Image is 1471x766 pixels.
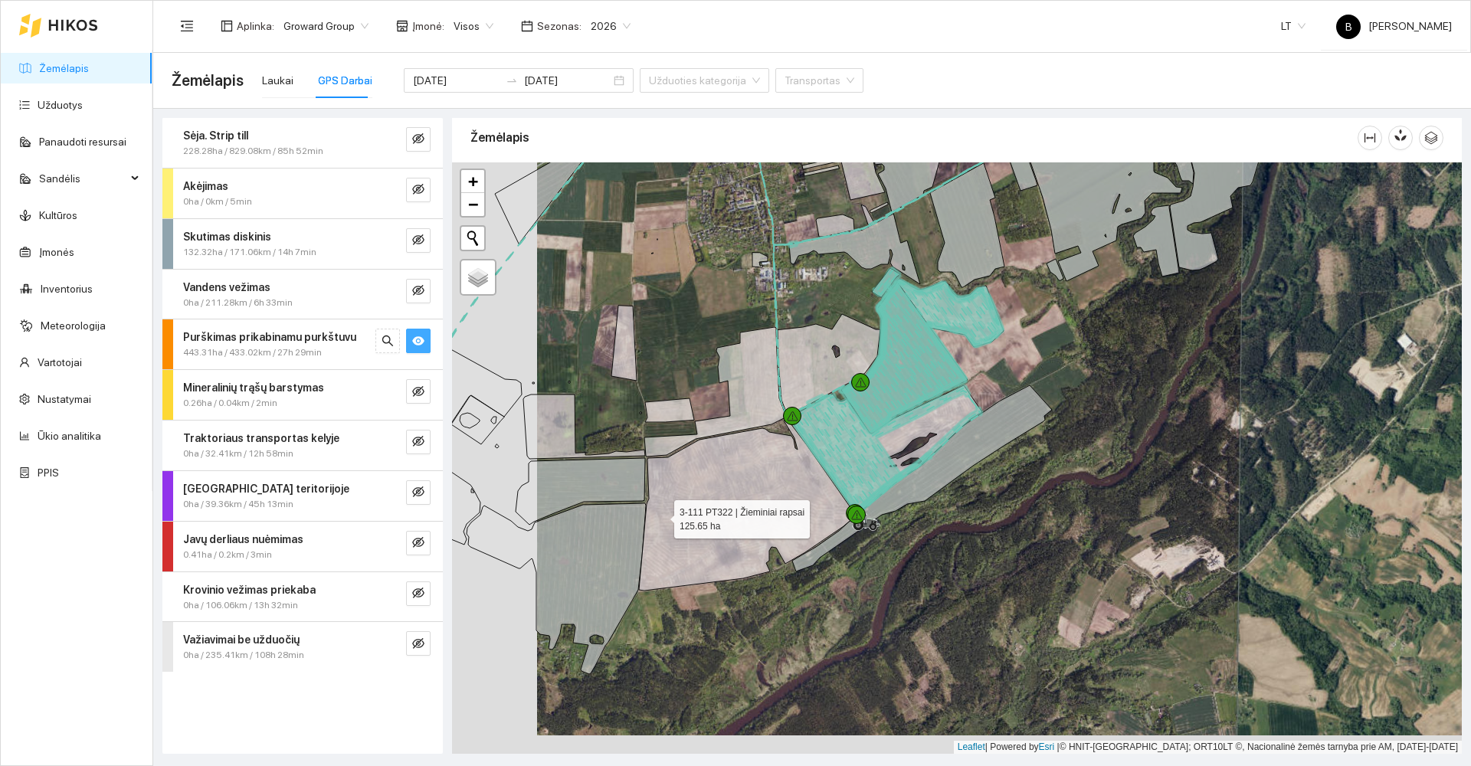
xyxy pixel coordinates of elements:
span: eye-invisible [412,637,424,652]
span: + [468,172,478,191]
a: Zoom in [461,170,484,193]
span: menu-fold [180,19,194,33]
a: Vartotojai [38,356,82,368]
span: | [1057,741,1060,752]
button: search [375,329,400,353]
span: layout [221,20,233,32]
button: eye-invisible [406,581,431,606]
div: Vandens vežimas0ha / 211.28km / 6h 33mineye-invisible [162,270,443,319]
button: eye-invisible [406,228,431,253]
span: 0ha / 235.41km / 108h 28min [183,648,304,663]
button: Initiate a new search [461,227,484,250]
a: Meteorologija [41,319,106,332]
a: Layers [461,260,495,294]
div: Purškimas prikabinamu purkštuvu443.31ha / 433.02km / 27h 29minsearcheye [162,319,443,369]
div: Javų derliaus nuėmimas0.41ha / 0.2km / 3mineye-invisible [162,522,443,571]
span: eye-invisible [412,133,424,147]
span: column-width [1358,132,1381,144]
span: 0.26ha / 0.04km / 2min [183,396,277,411]
span: 0ha / 106.06km / 13h 32min [183,598,298,613]
strong: Javų derliaus nuėmimas [183,533,303,545]
a: Esri [1039,741,1055,752]
button: eye-invisible [406,430,431,454]
span: calendar [521,20,533,32]
a: Leaflet [958,741,985,752]
span: [PERSON_NAME] [1336,20,1452,32]
span: eye-invisible [412,587,424,601]
div: Traktoriaus transportas kelyje0ha / 32.41km / 12h 58mineye-invisible [162,421,443,470]
span: eye [412,335,424,349]
div: Krovinio vežimas priekaba0ha / 106.06km / 13h 32mineye-invisible [162,572,443,622]
button: menu-fold [172,11,202,41]
div: GPS Darbai [318,72,372,89]
span: eye-invisible [412,284,424,299]
span: LT [1281,15,1306,38]
div: Žemėlapis [470,116,1358,159]
a: Įmonės [39,246,74,258]
span: 443.31ha / 433.02km / 27h 29min [183,345,322,360]
input: Pradžios data [413,72,500,89]
span: Groward Group [283,15,369,38]
button: eye-invisible [406,178,431,202]
div: Mineralinių trąšų barstymas0.26ha / 0.04km / 2mineye-invisible [162,370,443,420]
div: Sėja. Strip till228.28ha / 829.08km / 85h 52mineye-invisible [162,118,443,168]
button: column-width [1358,126,1382,150]
span: search [382,335,394,349]
a: Ūkio analitika [38,430,101,442]
strong: Purškimas prikabinamu purkštuvu [183,331,356,343]
span: swap-right [506,74,518,87]
strong: Sėja. Strip till [183,129,248,142]
div: Važiavimai be užduočių0ha / 235.41km / 108h 28mineye-invisible [162,622,443,672]
span: eye-invisible [412,486,424,500]
span: 0ha / 0km / 5min [183,195,252,209]
span: 0ha / 32.41km / 12h 58min [183,447,293,461]
button: eye-invisible [406,631,431,656]
a: Panaudoti resursai [39,136,126,148]
span: eye-invisible [412,536,424,551]
strong: Skutimas diskinis [183,231,271,243]
span: shop [396,20,408,32]
button: eye [406,329,431,353]
span: 0.41ha / 0.2km / 3min [183,548,272,562]
span: Aplinka : [237,18,274,34]
strong: Važiavimai be užduočių [183,633,300,646]
span: eye-invisible [412,234,424,248]
a: Užduotys [38,99,83,111]
span: Įmonė : [412,18,444,34]
a: Inventorius [41,283,93,295]
button: eye-invisible [406,379,431,404]
span: eye-invisible [412,435,424,450]
span: 2026 [591,15,631,38]
input: Pabaigos data [524,72,611,89]
a: Nustatymai [38,393,91,405]
span: Sezonas : [537,18,582,34]
span: B [1345,15,1352,39]
span: Sandėlis [39,163,126,194]
div: Laukai [262,72,293,89]
span: 228.28ha / 829.08km / 85h 52min [183,144,323,159]
strong: [GEOGRAPHIC_DATA] teritorijoje [183,483,349,495]
a: Žemėlapis [39,62,89,74]
div: Akėjimas0ha / 0km / 5mineye-invisible [162,169,443,218]
strong: Akėjimas [183,180,228,192]
button: eye-invisible [406,531,431,555]
strong: Mineralinių trąšų barstymas [183,381,324,394]
strong: Vandens vežimas [183,281,270,293]
span: to [506,74,518,87]
span: 0ha / 39.36km / 45h 13min [183,497,293,512]
button: eye-invisible [406,480,431,505]
span: eye-invisible [412,183,424,198]
span: eye-invisible [412,385,424,400]
button: eye-invisible [406,279,431,303]
strong: Krovinio vežimas priekaba [183,584,316,596]
strong: Traktoriaus transportas kelyje [183,432,339,444]
span: Žemėlapis [172,68,244,93]
button: eye-invisible [406,127,431,152]
a: Kultūros [39,209,77,221]
div: | Powered by © HNIT-[GEOGRAPHIC_DATA]; ORT10LT ©, Nacionalinė žemės tarnyba prie AM, [DATE]-[DATE] [954,741,1462,754]
span: − [468,195,478,214]
div: [GEOGRAPHIC_DATA] teritorijoje0ha / 39.36km / 45h 13mineye-invisible [162,471,443,521]
span: Visos [454,15,493,38]
a: PPIS [38,466,59,479]
span: 0ha / 211.28km / 6h 33min [183,296,293,310]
